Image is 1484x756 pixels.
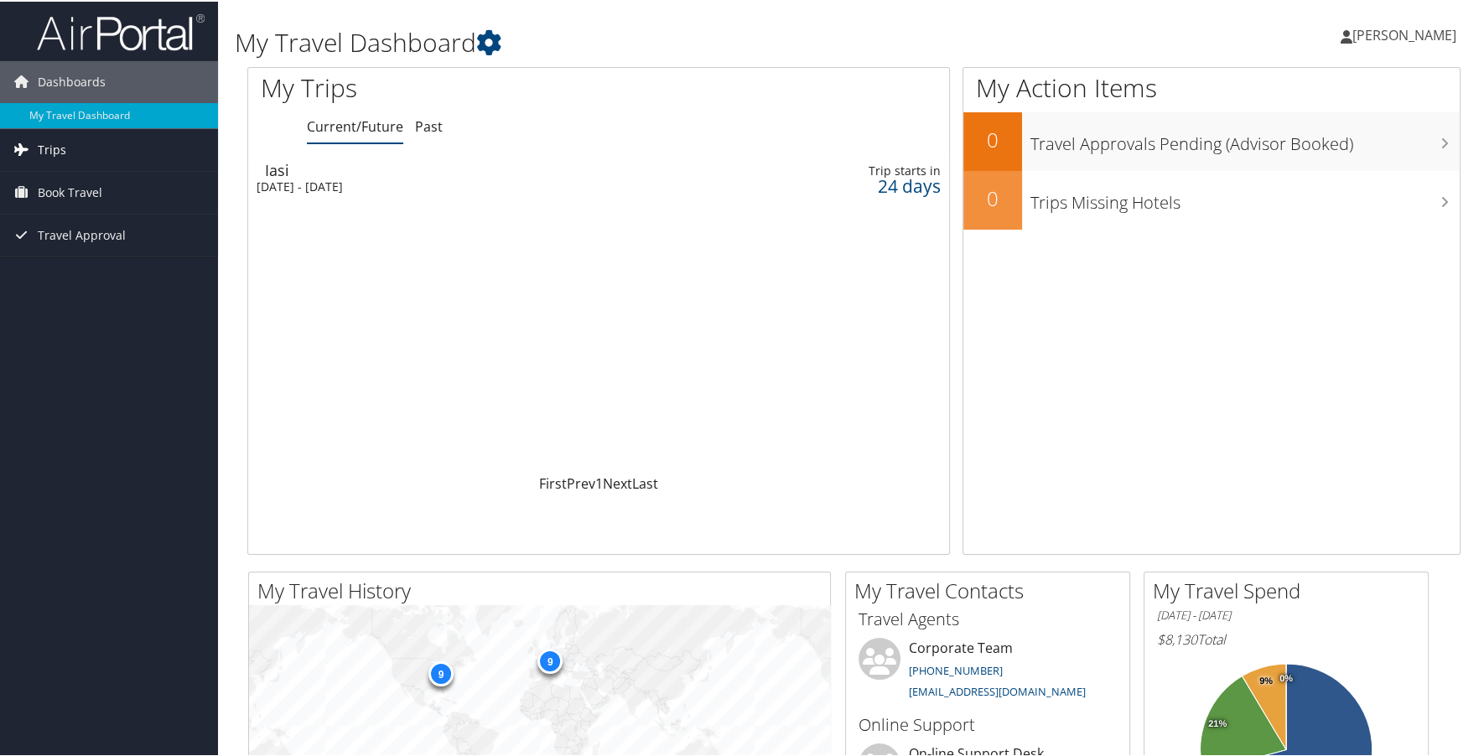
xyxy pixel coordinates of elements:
h2: 0 [963,124,1022,153]
div: 24 days [786,177,941,192]
h6: Total [1157,629,1415,647]
h2: My Travel Spend [1153,575,1428,603]
a: Current/Future [307,116,403,134]
h1: My Action Items [963,69,1460,104]
h1: My Trips [261,69,645,104]
h6: [DATE] - [DATE] [1157,606,1415,622]
h3: Travel Agents [859,606,1117,629]
div: 9 [428,660,454,685]
h2: My Travel Contacts [854,575,1129,603]
a: 0Trips Missing Hotels [963,169,1460,228]
h3: Travel Approvals Pending (Advisor Booked) [1030,122,1460,154]
tspan: 0% [1279,672,1293,682]
span: Travel Approval [38,213,126,255]
a: [PERSON_NAME] [1341,8,1473,59]
tspan: 9% [1259,675,1273,685]
a: 1 [595,473,603,491]
h1: My Travel Dashboard [235,23,1061,59]
a: [EMAIL_ADDRESS][DOMAIN_NAME] [909,682,1086,697]
h2: My Travel History [257,575,830,603]
span: Trips [38,127,66,169]
div: Trip starts in [786,162,941,177]
h2: 0 [963,183,1022,211]
h3: Online Support [859,712,1117,735]
span: Dashboards [38,60,106,101]
a: Prev [567,473,595,491]
a: [PHONE_NUMBER] [909,661,1003,676]
a: Last [632,473,658,491]
div: 9 [537,647,563,672]
div: Iasi [265,161,702,176]
img: airportal-logo.png [37,11,205,50]
span: [PERSON_NAME] [1352,24,1456,43]
span: $8,130 [1157,629,1197,647]
a: 0Travel Approvals Pending (Advisor Booked) [963,111,1460,169]
span: Book Travel [38,170,102,212]
h3: Trips Missing Hotels [1030,181,1460,213]
div: [DATE] - [DATE] [257,178,693,193]
a: First [539,473,567,491]
tspan: 21% [1208,717,1227,728]
li: Corporate Team [850,636,1125,705]
a: Past [415,116,443,134]
a: Next [603,473,632,491]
